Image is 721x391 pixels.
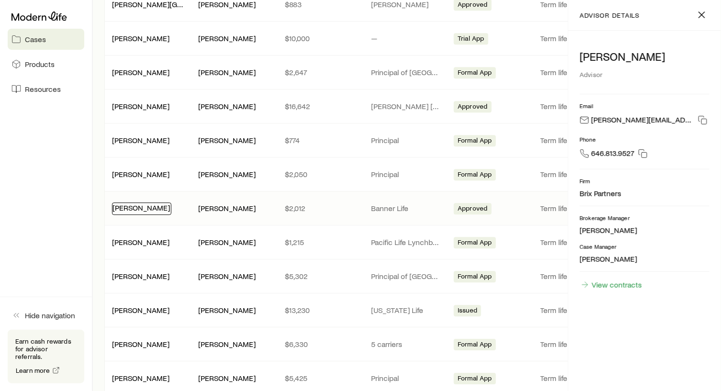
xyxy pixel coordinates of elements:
div: [PERSON_NAME] [112,169,169,179]
p: Banner Life [372,203,443,213]
span: Learn more [16,367,50,374]
div: [PERSON_NAME] [199,101,256,112]
p: advisor details [580,11,640,19]
div: [PERSON_NAME] [112,202,171,215]
div: [PERSON_NAME] [112,237,169,247]
span: Issued [458,306,477,316]
span: Formal App [458,68,492,78]
div: [PERSON_NAME] [199,373,256,383]
p: — [372,34,443,43]
p: Principal of [GEOGRAPHIC_DATA] [372,67,443,77]
a: Resources [8,78,84,100]
div: [PERSON_NAME] [112,339,169,349]
p: Brokerage Manager [580,214,710,222]
div: [PERSON_NAME] [112,271,169,281]
span: Formal App [458,340,492,350]
p: Term life [541,135,620,145]
span: Hide navigation [25,311,75,320]
span: Products [25,59,55,69]
span: Resources [25,84,61,94]
a: [PERSON_NAME] [112,339,169,348]
span: Formal App [458,272,492,282]
p: $13,230 [285,305,356,315]
a: [PERSON_NAME] [112,373,169,382]
p: Term life [541,305,620,315]
div: [PERSON_NAME] [199,135,256,145]
a: [PERSON_NAME] [112,271,169,280]
p: [US_STATE] Life [372,305,443,315]
span: Formal App [458,136,492,146]
p: $1,215 [285,237,356,247]
span: Approved [458,0,487,11]
p: $2,012 [285,203,356,213]
div: [PERSON_NAME] [112,67,169,78]
p: $2,050 [285,169,356,179]
div: [PERSON_NAME] [199,203,256,213]
a: [PERSON_NAME] [112,305,169,314]
p: Earn cash rewards for advisor referrals. [15,337,77,360]
a: Cases [8,29,84,50]
p: Term life [541,271,620,281]
p: [PERSON_NAME] [PERSON_NAME] [372,101,443,111]
p: [PERSON_NAME] [580,50,710,63]
div: [PERSON_NAME] [112,373,169,383]
div: [PERSON_NAME] [199,67,256,78]
p: Principal [372,169,443,179]
div: [PERSON_NAME] [199,271,256,281]
p: Firm [580,177,710,185]
p: Principal [372,373,443,383]
a: [PERSON_NAME] [112,67,169,77]
a: [PERSON_NAME] [112,34,169,43]
p: [PERSON_NAME] [580,225,710,235]
span: Formal App [458,170,492,180]
button: Hide navigation [8,305,84,326]
span: Trial App [458,34,484,45]
p: $6,330 [285,339,356,349]
p: [PERSON_NAME][EMAIL_ADDRESS][DOMAIN_NAME] [591,115,694,128]
a: View contracts [580,279,642,290]
a: [PERSON_NAME] [112,135,169,145]
p: Term life [541,339,620,349]
span: Formal App [458,374,492,384]
p: $16,642 [285,101,356,111]
p: $5,425 [285,373,356,383]
span: Approved [458,102,487,112]
div: [PERSON_NAME] [199,34,256,44]
p: 5 carriers [372,339,443,349]
div: [PERSON_NAME] [112,101,169,112]
p: Term life [541,169,620,179]
div: [PERSON_NAME] [199,169,256,179]
div: [PERSON_NAME] [199,237,256,247]
p: Case Manager [580,243,710,250]
p: Term life [541,237,620,247]
span: Approved [458,204,487,214]
div: Earn cash rewards for advisor referrals.Learn more [8,330,84,383]
div: Advisor [580,67,710,82]
p: Term life [541,203,620,213]
p: Principal [372,135,443,145]
span: Cases [25,34,46,44]
p: Phone [580,135,710,143]
div: [PERSON_NAME] [199,305,256,315]
p: Pacific Life Lynchburg [372,237,443,247]
span: 646.813.9527 [591,148,634,161]
p: $10,000 [285,34,356,43]
p: Term life [541,373,620,383]
div: [PERSON_NAME] [112,305,169,315]
span: Formal App [458,238,492,248]
div: [PERSON_NAME] [112,34,169,44]
a: Products [8,54,84,75]
div: [PERSON_NAME] [199,339,256,349]
p: $5,302 [285,271,356,281]
p: $774 [285,135,356,145]
a: [PERSON_NAME] [112,237,169,246]
a: [PERSON_NAME] [113,203,170,212]
a: [PERSON_NAME] [112,101,169,111]
p: Term life [541,101,620,111]
p: Email [580,102,710,110]
p: [PERSON_NAME] [580,254,710,264]
div: [PERSON_NAME] [112,135,169,145]
p: Principal of [GEOGRAPHIC_DATA] [372,271,443,281]
a: [PERSON_NAME] [112,169,169,179]
p: Term life [541,34,620,43]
